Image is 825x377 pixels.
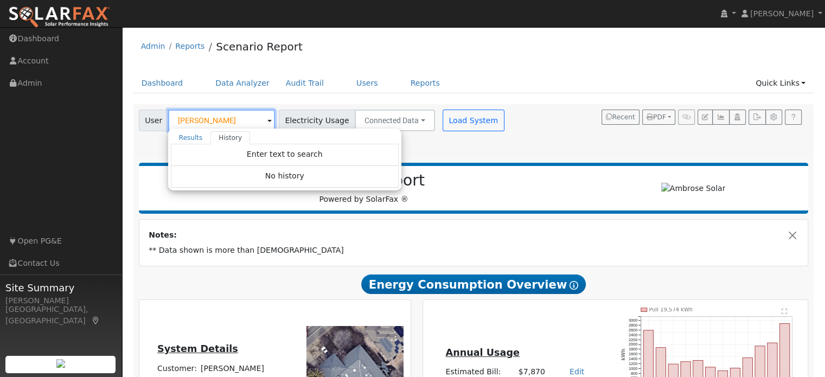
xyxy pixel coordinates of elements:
span: Energy Consumption Overview [361,274,586,294]
a: Data Analyzer [207,73,278,93]
text: kWh [621,349,626,361]
button: PDF [642,110,675,125]
div: Powered by SolarFax ® [144,171,584,205]
span: Electricity Usage [279,110,355,131]
input: Select a User [168,110,275,131]
text: 2200 [629,337,637,342]
a: Scenario Report [216,40,303,53]
td: Customer: [155,361,199,376]
text: 2800 [629,323,637,328]
button: Recent [602,110,639,125]
text: 2000 [629,342,637,347]
text: 3000 [629,318,637,323]
a: Admin [141,42,165,50]
span: PDF [647,113,666,121]
a: Dashboard [133,73,191,93]
text: 1800 [629,347,637,352]
text: 1600 [629,352,637,357]
text: 1400 [629,356,637,361]
a: History [210,131,250,144]
a: Map [91,316,101,325]
a: Help Link [785,110,802,125]
button: Edit User [698,110,713,125]
span: User [139,110,169,131]
td: [PERSON_NAME] [199,361,283,376]
a: Reports [402,73,448,93]
text: Pull 19,574 kWh [649,307,693,313]
text:  [782,308,788,315]
a: Reports [175,42,204,50]
span: Enter text to search [247,150,323,158]
a: Quick Links [747,73,814,93]
img: retrieve [56,359,65,368]
span: Site Summary [5,280,116,295]
strong: Notes: [149,231,177,239]
div: [PERSON_NAME] [5,295,116,306]
text: 1200 [629,361,637,366]
button: Login As [729,110,746,125]
img: SolarFax [8,6,110,29]
div: [GEOGRAPHIC_DATA], [GEOGRAPHIC_DATA] [5,304,116,327]
text: 1000 [629,366,637,371]
text: 800 [631,371,637,376]
img: Ambrose Solar [661,183,726,194]
button: Close [787,229,798,241]
span: No history [265,171,304,180]
a: Results [171,131,211,144]
u: System Details [157,343,238,354]
button: Multi-Series Graph [712,110,729,125]
text: 2600 [629,328,637,333]
text: 2400 [629,333,637,337]
a: Edit [570,367,584,376]
button: Settings [765,110,782,125]
u: Annual Usage [445,347,519,358]
a: Users [348,73,386,93]
i: Show Help [570,281,578,290]
button: Export Interval Data [749,110,765,125]
button: Load System [443,110,504,131]
button: Connected Data [355,110,435,131]
a: Audit Trail [278,73,332,93]
h2: Scenario Report [150,171,578,190]
td: ** Data shown is more than [DEMOGRAPHIC_DATA] [147,243,801,258]
span: [PERSON_NAME] [750,9,814,18]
